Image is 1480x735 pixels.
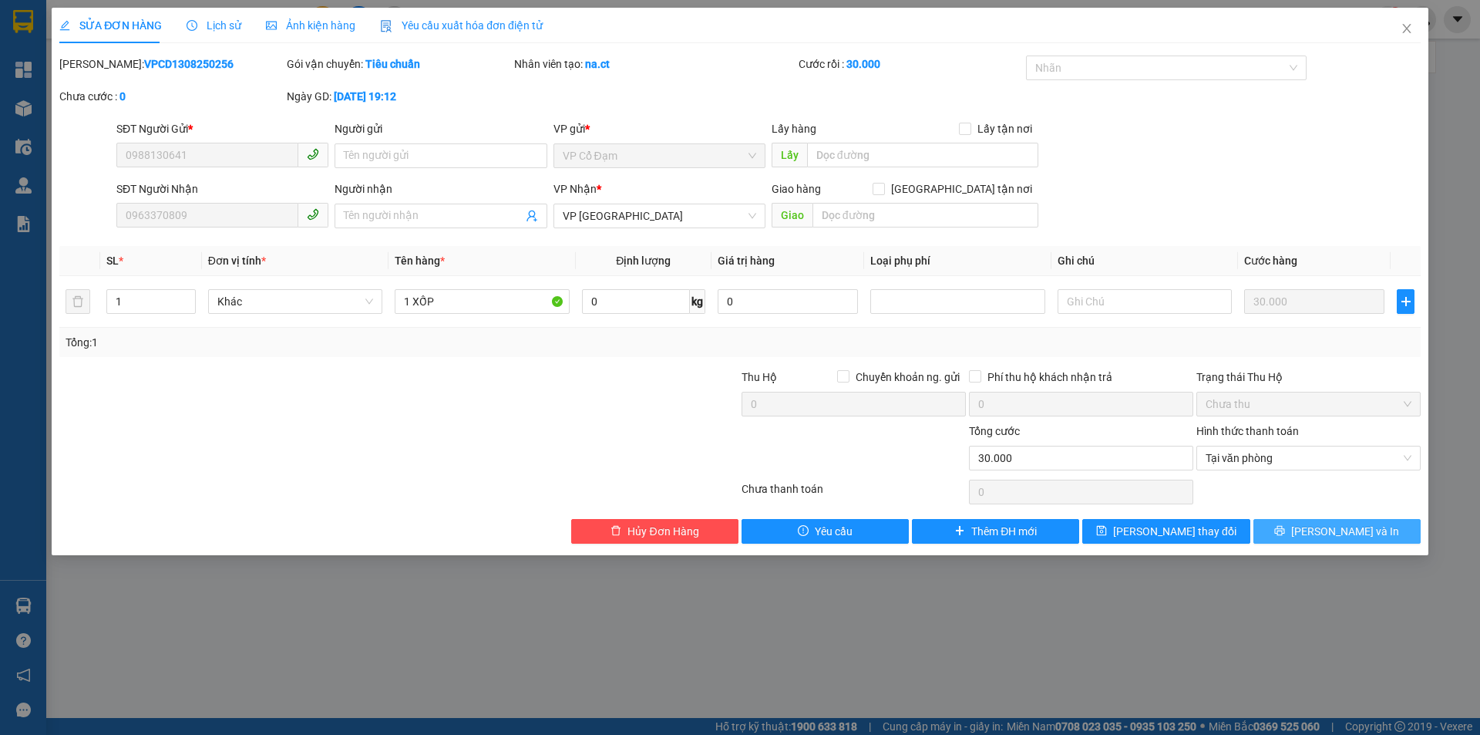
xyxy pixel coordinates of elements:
[627,523,698,540] span: Hủy Đơn Hàng
[106,255,119,267] span: SL
[266,20,277,31] span: picture
[772,203,812,228] span: Giao
[798,525,809,538] span: exclamation-circle
[1206,447,1411,470] span: Tại văn phòng
[971,523,1037,540] span: Thêm ĐH mới
[307,208,319,221] span: phone
[395,255,445,267] span: Tên hàng
[217,290,373,313] span: Khác
[690,289,705,314] span: kg
[849,369,966,386] span: Chuyển khoản ng. gửi
[969,425,1020,437] span: Tổng cước
[981,369,1118,386] span: Phí thu hộ khách nhận trả
[571,519,738,544] button: deleteHủy Đơn Hàng
[1096,525,1107,538] span: save
[742,371,777,383] span: Thu Hộ
[1398,295,1413,308] span: plus
[187,19,241,32] span: Lịch sử
[66,289,90,314] button: delete
[380,20,392,32] img: icon
[585,58,610,70] b: na.ct
[1196,369,1421,386] div: Trạng thái Thu Hộ
[59,20,70,31] span: edit
[526,210,538,222] span: user-add
[718,255,775,267] span: Giá trị hàng
[1244,289,1384,314] input: 0
[59,88,284,105] div: Chưa cước :
[1401,22,1413,35] span: close
[1253,519,1421,544] button: printer[PERSON_NAME] và In
[846,58,880,70] b: 30.000
[514,56,795,72] div: Nhân viên tạo:
[1051,246,1238,276] th: Ghi chú
[563,204,756,228] span: VP Mỹ Đình
[266,19,355,32] span: Ảnh kiện hàng
[335,120,547,137] div: Người gửi
[912,519,1079,544] button: plusThêm ĐH mới
[1291,523,1399,540] span: [PERSON_NAME] và In
[772,143,807,167] span: Lấy
[740,480,967,507] div: Chưa thanh toán
[334,90,396,103] b: [DATE] 19:12
[380,19,543,32] span: Yêu cầu xuất hóa đơn điện tử
[812,203,1038,228] input: Dọc đường
[59,56,284,72] div: [PERSON_NAME]:
[187,20,197,31] span: clock-circle
[208,255,266,267] span: Đơn vị tính
[287,88,511,105] div: Ngày GD:
[365,58,420,70] b: Tiêu chuẩn
[66,334,571,351] div: Tổng: 1
[59,19,162,32] span: SỬA ĐƠN HÀNG
[119,90,126,103] b: 0
[395,289,569,314] input: VD: Bàn, Ghế
[307,148,319,160] span: phone
[807,143,1038,167] input: Dọc đường
[1082,519,1250,544] button: save[PERSON_NAME] thay đổi
[335,180,547,197] div: Người nhận
[616,255,671,267] span: Định lượng
[116,180,328,197] div: SĐT Người Nhận
[287,56,511,72] div: Gói vận chuyển:
[116,120,328,137] div: SĐT Người Gửi
[742,519,909,544] button: exclamation-circleYêu cầu
[553,120,765,137] div: VP gửi
[144,58,234,70] b: VPCD1308250256
[971,120,1038,137] span: Lấy tận nơi
[610,525,621,538] span: delete
[1385,8,1428,51] button: Close
[772,183,821,195] span: Giao hàng
[772,123,816,135] span: Lấy hàng
[954,525,965,538] span: plus
[1196,425,1299,437] label: Hình thức thanh toán
[864,246,1051,276] th: Loại phụ phí
[799,56,1023,72] div: Cước rồi :
[1397,289,1414,314] button: plus
[1058,289,1232,314] input: Ghi Chú
[553,183,597,195] span: VP Nhận
[1113,523,1236,540] span: [PERSON_NAME] thay đổi
[885,180,1038,197] span: [GEOGRAPHIC_DATA] tận nơi
[815,523,853,540] span: Yêu cầu
[1244,255,1297,267] span: Cước hàng
[1206,393,1411,416] span: Chưa thu
[563,144,756,167] span: VP Cổ Đạm
[1274,525,1285,538] span: printer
